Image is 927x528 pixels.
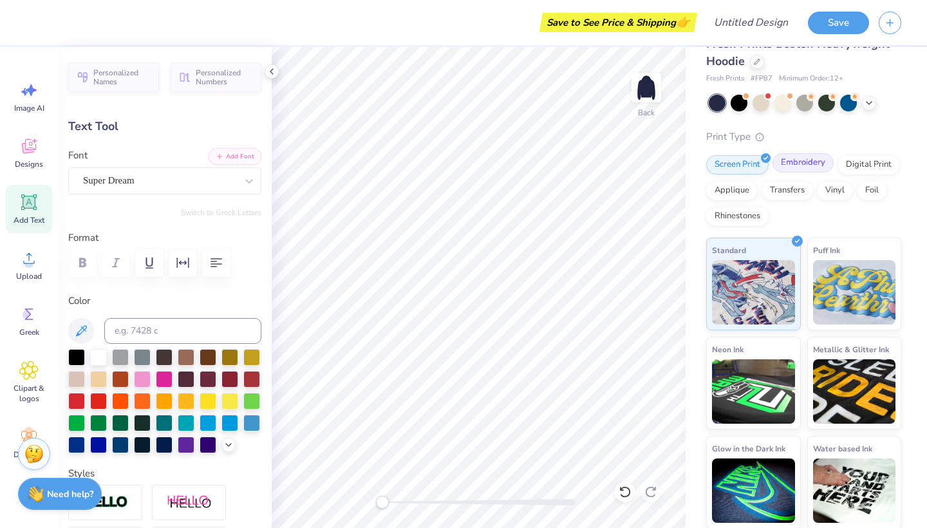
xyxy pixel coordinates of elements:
div: Foil [857,181,887,200]
div: Transfers [762,181,813,200]
span: Image AI [14,103,44,113]
span: Personalized Names [93,68,151,86]
div: Rhinestones [706,207,769,226]
span: Neon Ink [712,343,744,356]
input: Untitled Design [704,10,798,35]
span: 👉 [676,14,690,30]
button: Add Font [209,148,261,165]
span: Decorate [14,449,44,460]
div: Applique [706,181,758,200]
span: Personalized Numbers [196,68,254,86]
span: Standard [712,243,746,257]
div: Vinyl [817,181,853,200]
button: Personalized Numbers [171,62,261,92]
label: Format [68,231,261,245]
div: Screen Print [706,155,769,174]
span: Puff Ink [813,243,840,257]
img: Water based Ink [813,458,896,523]
label: Color [68,294,261,308]
img: Metallic & Glitter Ink [813,359,896,424]
span: # FP87 [751,73,772,84]
span: Greek [19,327,39,337]
button: Switch to Greek Letters [181,207,261,218]
img: Puff Ink [813,260,896,325]
strong: Need help? [47,488,93,500]
span: Glow in the Dark Ink [712,442,785,455]
input: e.g. 7428 c [104,318,261,344]
button: Save [808,12,869,34]
label: Font [68,148,88,163]
div: Print Type [706,129,901,144]
span: Fresh Prints [706,73,744,84]
img: Standard [712,260,795,325]
span: Water based Ink [813,442,872,455]
img: Neon Ink [712,359,795,424]
div: Embroidery [772,153,834,173]
span: Designs [15,159,43,169]
span: Upload [16,271,42,281]
img: Stroke [83,495,128,510]
div: Digital Print [838,155,900,174]
span: Add Text [14,215,44,225]
div: Text Tool [68,118,261,135]
img: Shadow [167,495,212,511]
div: Back [638,107,655,118]
img: Back [633,75,659,100]
img: Glow in the Dark Ink [712,458,795,523]
div: Save to See Price & Shipping [543,13,694,32]
span: Minimum Order: 12 + [779,73,843,84]
button: Personalized Names [68,62,159,92]
span: Clipart & logos [8,383,50,404]
span: Metallic & Glitter Ink [813,343,889,356]
div: Accessibility label [376,496,389,509]
label: Styles [68,466,95,481]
